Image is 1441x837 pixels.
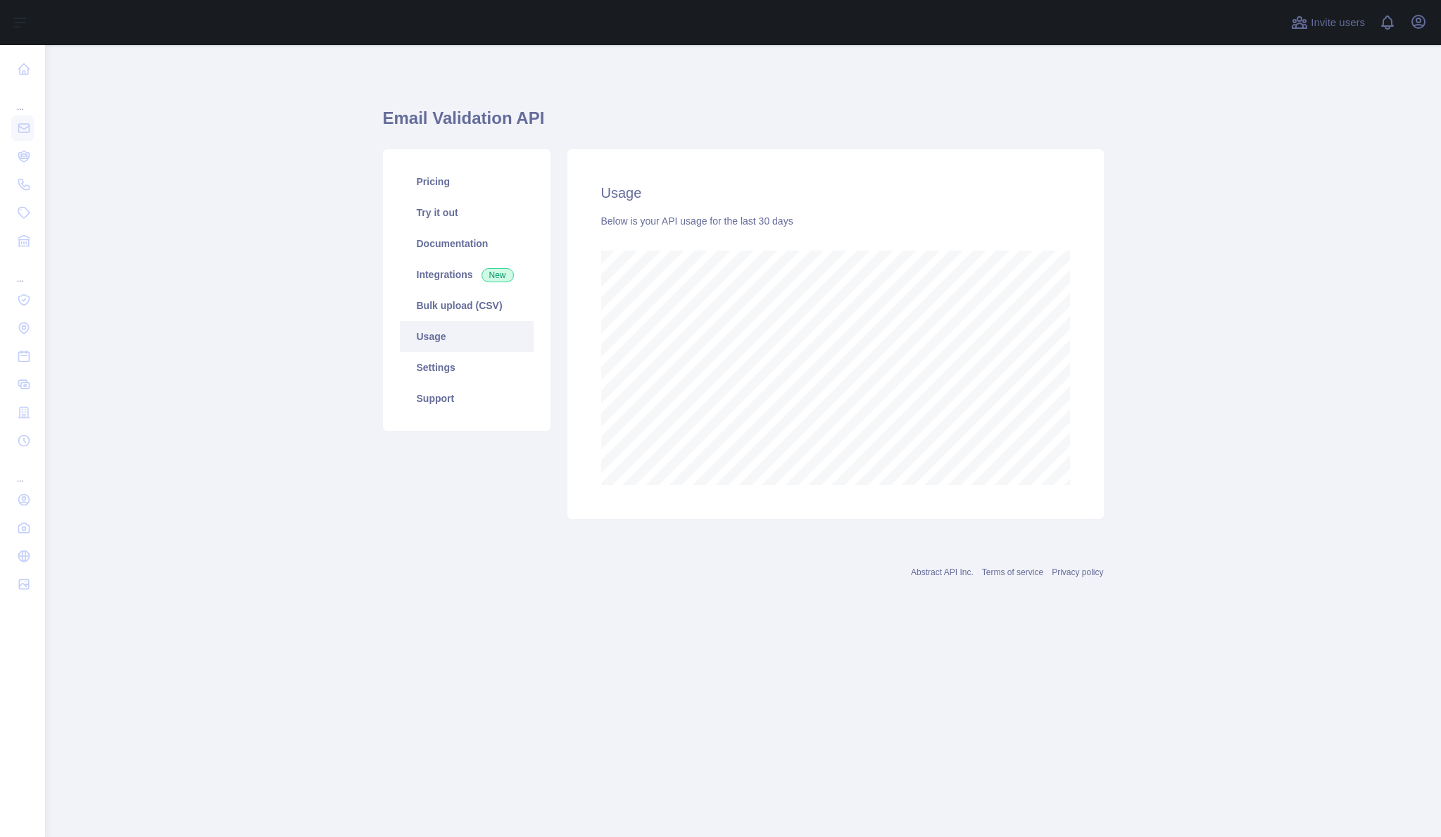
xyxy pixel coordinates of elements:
[1311,15,1365,31] span: Invite users
[400,383,534,414] a: Support
[400,197,534,228] a: Try it out
[400,259,534,290] a: Integrations New
[482,268,514,282] span: New
[400,228,534,259] a: Documentation
[911,567,974,577] a: Abstract API Inc.
[601,183,1070,203] h2: Usage
[11,84,34,113] div: ...
[400,321,534,352] a: Usage
[601,214,1070,228] div: Below is your API usage for the last 30 days
[1288,11,1368,34] button: Invite users
[11,456,34,484] div: ...
[1052,567,1103,577] a: Privacy policy
[400,166,534,197] a: Pricing
[982,567,1043,577] a: Terms of service
[11,256,34,284] div: ...
[400,290,534,321] a: Bulk upload (CSV)
[383,107,1104,141] h1: Email Validation API
[400,352,534,383] a: Settings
